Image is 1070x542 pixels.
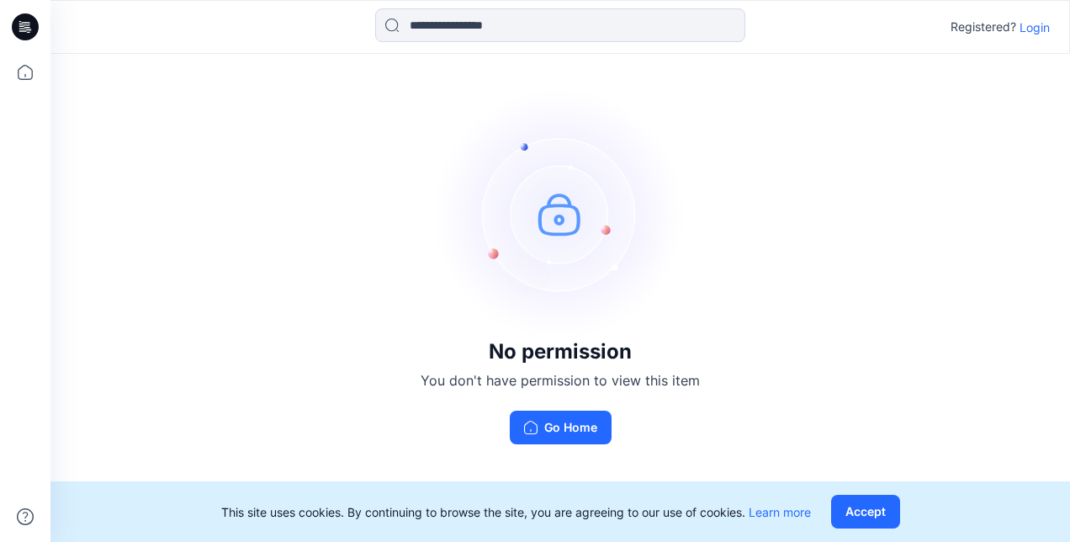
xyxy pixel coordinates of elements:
[421,340,700,364] h3: No permission
[831,495,900,529] button: Accept
[1020,19,1050,36] p: Login
[749,505,811,519] a: Learn more
[421,370,700,391] p: You don't have permission to view this item
[951,17,1016,37] p: Registered?
[510,411,612,444] button: Go Home
[434,88,686,340] img: no-perm.svg
[221,503,811,521] p: This site uses cookies. By continuing to browse the site, you are agreeing to our use of cookies.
